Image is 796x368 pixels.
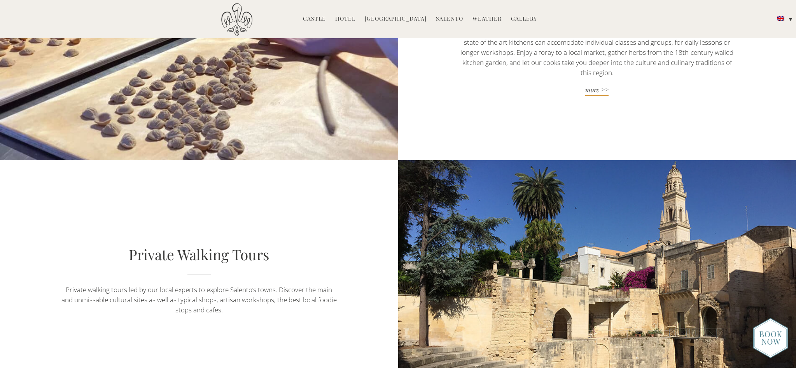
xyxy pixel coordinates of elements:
img: English [777,16,784,21]
p: Experience a culinary class like no other. Hands-on cookery lessons designed to match your level:... [458,17,736,78]
a: Salento [436,15,463,24]
img: new-booknow.png [753,318,788,358]
p: Private walking tours led by our local experts to explore Salento’s towns. Discover the main and ... [60,285,338,315]
a: Castle [303,15,326,24]
a: more >> [458,85,736,96]
a: Hotel [335,15,355,24]
img: Castello di Ugento [221,3,252,36]
a: Weather [472,15,502,24]
a: Gallery [511,15,537,24]
a: Private Walking Tours [129,245,269,264]
a: [GEOGRAPHIC_DATA] [365,15,427,24]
